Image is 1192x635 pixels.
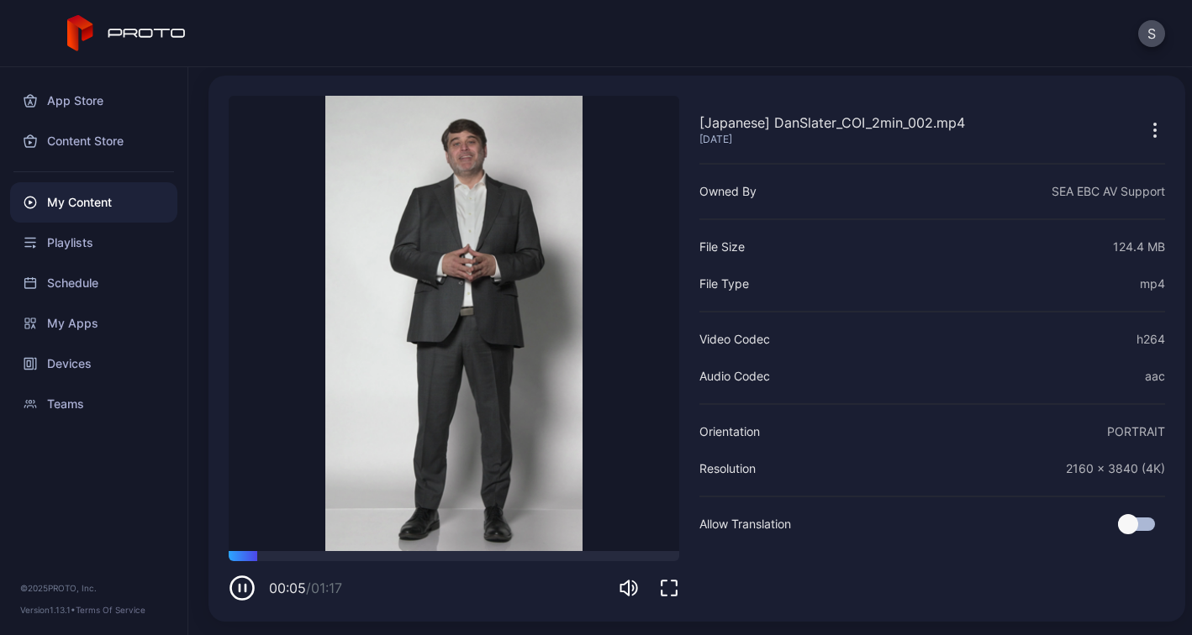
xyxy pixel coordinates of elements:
[10,344,177,384] a: Devices
[20,581,167,595] div: © 2025 PROTO, Inc.
[699,133,965,146] div: [DATE]
[1137,329,1165,349] div: h264
[269,578,342,598] div: 00:05
[10,182,177,223] a: My Content
[10,384,177,424] a: Teams
[10,121,177,161] a: Content Store
[699,459,756,479] div: Resolution
[1138,20,1165,47] button: S
[1113,237,1165,257] div: 124.4 MB
[1052,181,1165,202] div: SEA EBC AV Support
[229,96,679,551] video: Sorry, your browser doesn‘t support embedded videos
[10,303,177,344] a: My Apps
[699,181,757,202] div: Owned By
[699,514,791,534] div: Allow Translation
[1107,422,1165,442] div: PORTRAIT
[306,580,342,596] span: / 01:17
[699,274,749,294] div: File Type
[699,422,760,442] div: Orientation
[699,366,770,386] div: Audio Codec
[699,113,965,133] div: [Japanese] DanSlater_COI_2min_002.mp4
[699,237,745,257] div: File Size
[10,81,177,121] a: App Store
[10,223,177,263] a: Playlists
[1145,366,1165,386] div: aac
[1066,459,1165,479] div: 2160 x 3840 (4K)
[1140,274,1165,294] div: mp4
[76,605,145,615] a: Terms Of Service
[699,329,770,349] div: Video Codec
[10,263,177,303] a: Schedule
[20,605,76,615] span: Version 1.13.1 •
